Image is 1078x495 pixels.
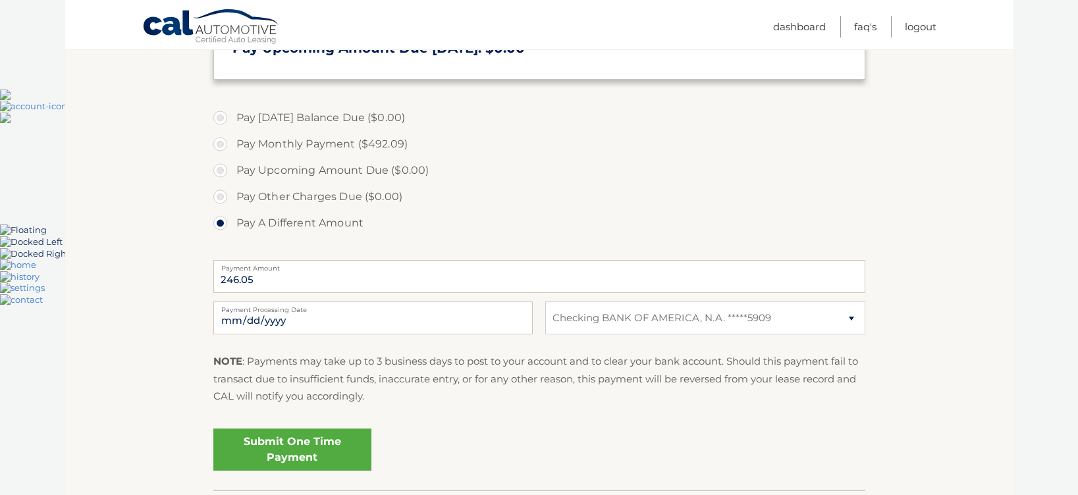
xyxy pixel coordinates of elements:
a: Dashboard [773,16,826,38]
a: FAQ's [854,16,876,38]
input: Payment Amount [213,260,865,293]
label: Payment Amount [213,260,865,271]
p: : Payments may take up to 3 business days to post to your account and to clear your bank account.... [213,353,865,405]
label: Pay [DATE] Balance Due ($0.00) [213,105,865,131]
label: Pay Other Charges Due ($0.00) [213,184,865,210]
label: Payment Processing Date [213,301,533,312]
a: Cal Automotive [142,9,281,47]
strong: NOTE [213,355,242,367]
label: Pay A Different Amount [213,210,865,236]
label: Pay Upcoming Amount Due ($0.00) [213,157,865,184]
label: Pay Monthly Payment ($492.09) [213,131,865,157]
a: Logout [905,16,936,38]
input: Payment Date [213,301,533,334]
a: Submit One Time Payment [213,429,371,471]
